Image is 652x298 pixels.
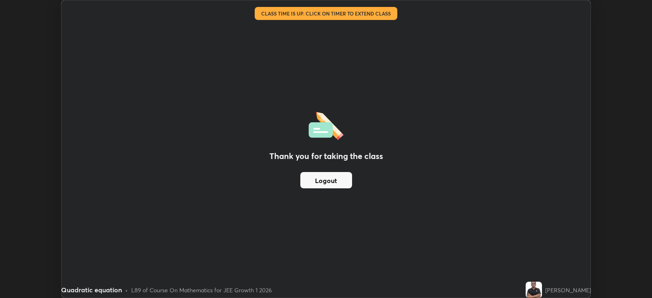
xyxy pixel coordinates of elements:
button: Logout [300,172,352,188]
h2: Thank you for taking the class [269,150,383,162]
div: L89 of Course On Mathematics for JEE Growth 1 2026 [131,286,272,294]
div: • [125,286,128,294]
img: offlineFeedback.1438e8b3.svg [308,109,344,140]
div: [PERSON_NAME] [545,286,591,294]
img: 68f5c4e3b5444b35b37347a9023640a5.jpg [526,282,542,298]
div: Quadratic equation [61,285,122,295]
